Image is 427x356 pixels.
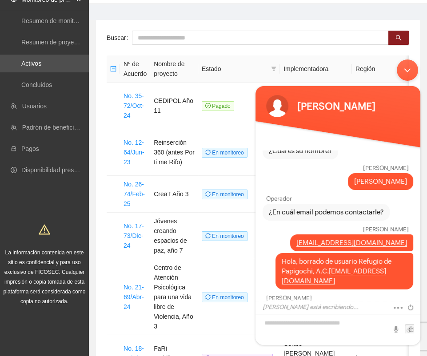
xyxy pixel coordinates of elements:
[251,55,425,349] iframe: SalesIQ Chatwindow
[21,166,97,174] a: Disponibilidad presupuestal
[124,139,144,166] a: No. 12-64/Jun-23
[150,55,198,83] th: Nombre de proyecto
[205,191,211,197] span: sync
[124,222,144,249] a: No. 17-73/Dic-24
[150,176,198,213] td: CreaT Año 3
[124,284,144,310] a: No. 21-69/Abr-24
[395,35,402,42] span: search
[21,81,52,88] a: Concluidos
[21,60,41,67] a: Activos
[21,17,86,24] a: Resumen de monitoreo
[120,55,150,83] th: Nº de Acuerdo
[388,31,409,45] button: search
[205,233,211,238] span: sync
[22,103,47,110] a: Usuarios
[21,145,39,152] a: Pagos
[202,190,247,199] span: En monitoreo
[205,150,211,155] span: sync
[202,293,247,302] span: En monitoreo
[150,259,198,335] td: Centro de Atención Psicológica para una vida libre de Violencia, Año 3
[150,129,198,176] td: Reinserción 360 (antes Por ti me Rifo)
[205,103,211,108] span: check-circle
[150,83,198,129] td: CEDIPOL Año 11
[202,101,234,111] span: Pagado
[202,64,267,74] span: Estado
[150,213,198,259] td: Jóvenes creando espacios de paz, año 7
[205,294,211,300] span: sync
[4,249,86,305] span: La información contenida en este sitio es confidencial y para uso exclusivo de FICOSEC. Cualquier...
[21,39,116,46] a: Resumen de proyectos aprobados
[110,66,116,72] span: minus-square
[124,92,144,119] a: No. 35-72/Oct-24
[202,148,247,158] span: En monitoreo
[22,124,88,131] a: Padrón de beneficiarios
[107,31,132,45] label: Buscar
[202,231,247,241] span: En monitoreo
[124,181,145,207] a: No. 26-74/Feb-25
[39,224,50,235] span: warning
